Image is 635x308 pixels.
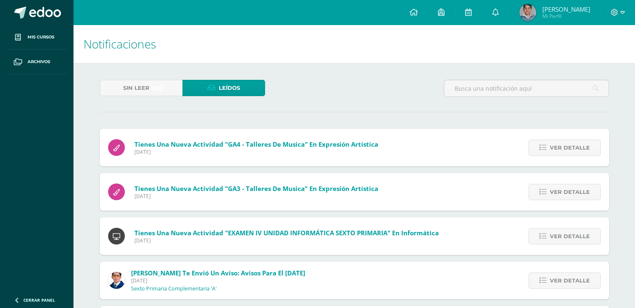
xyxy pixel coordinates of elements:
span: Tienes una nueva actividad "GA3 - Talleres de musica" En Expresión Artística [134,184,378,193]
span: Mi Perfil [542,13,590,20]
a: Archivos [7,50,67,74]
input: Busca una notificación aquí [444,80,609,97]
span: Sin leer [123,80,149,96]
span: Cerrar panel [23,297,55,303]
a: Mis cursos [7,25,67,50]
span: Notificaciones [83,36,156,52]
span: (21) [153,80,162,96]
span: [DATE] [134,237,439,244]
img: 1a12fdcced84ae4f98aa9b4244db07b1.png [519,4,536,21]
span: [PERSON_NAME] [542,5,590,13]
a: Sin leer(21) [100,80,182,96]
span: [DATE] [131,277,305,284]
span: [DATE] [134,193,378,200]
span: Mis cursos [28,34,54,41]
span: Ver detalle [550,273,590,288]
span: Ver detalle [550,140,590,155]
span: Ver detalle [550,229,590,244]
span: Tienes una nueva actividad "EXAMEN IV UNIDAD INFORMÁTICA SEXTO PRIMARIA" En Informática [134,229,439,237]
span: Archivos [28,59,50,65]
p: Sexto Primaria Complementaria 'A' [131,285,217,292]
a: Leídos [182,80,265,96]
img: 059ccfba660c78d33e1d6e9d5a6a4bb6.png [108,272,125,289]
span: Ver detalle [550,184,590,200]
span: Leídos [219,80,240,96]
span: [PERSON_NAME] te envió un aviso: Avisos para el [DATE] [131,269,305,277]
span: Tienes una nueva actividad "GA4 - Talleres de musica" En Expresión Artística [134,140,378,148]
span: [DATE] [134,148,378,155]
